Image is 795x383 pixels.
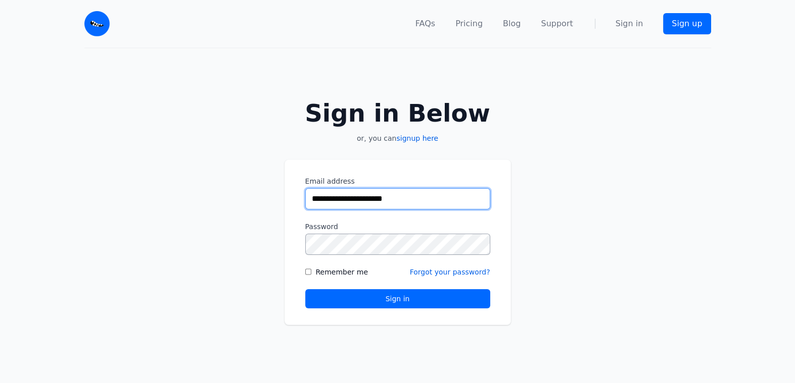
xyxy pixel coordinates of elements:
p: or, you can [285,133,511,143]
a: Pricing [455,18,483,30]
a: Support [541,18,573,30]
button: Sign in [305,289,490,308]
label: Remember me [315,267,368,277]
h2: Sign in Below [285,101,511,125]
a: Sign up [663,13,711,34]
a: Blog [503,18,521,30]
a: signup here [396,134,438,142]
label: Email address [305,176,490,186]
a: Forgot your password? [410,268,490,276]
a: FAQs [415,18,435,30]
img: Email Monster [84,11,110,36]
a: Sign in [616,18,643,30]
label: Password [305,222,490,232]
